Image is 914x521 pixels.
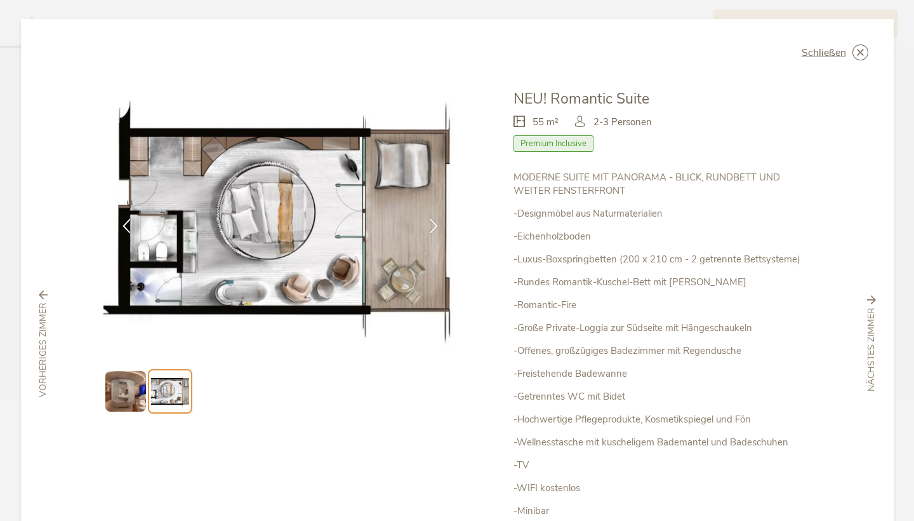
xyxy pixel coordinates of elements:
p: -Freistehende Badewanne [513,367,811,381]
img: Preview [151,372,189,410]
p: -Romantic-Fire [513,299,811,312]
img: Preview [105,371,146,412]
p: -Eichenholzboden [513,230,811,243]
p: -Große Private-Loggia zur Südseite mit Hängeschaukeln [513,321,811,335]
span: vorheriges Zimmer [37,302,50,397]
p: -Designmöbel aus Naturmaterialien [513,207,811,220]
span: NEU! Romantic Suite [513,89,649,109]
p: -Getrenntes WC mit Bidet [513,390,811,403]
span: 2-3 Personen [593,116,652,129]
span: nächstes Zimmer [865,308,878,392]
p: MODERNE SUITE MIT PANORAMA - BLICK, RUNDBETT UND WEITER FENSTERFRONT [513,171,811,198]
span: Schließen [802,48,846,58]
img: NEU! Romantic Suite [103,89,456,353]
p: -Rundes Romantik-Kuschel-Bett mit [PERSON_NAME] [513,276,811,289]
span: Premium Inclusive [513,135,593,152]
p: -Offenes, großzügiges Badezimmer mit Regendusche [513,344,811,358]
span: 55 m² [533,116,559,129]
p: -Luxus-Boxspringbetten (200 x 210 cm - 2 getrennte Bettsysteme) [513,253,811,266]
